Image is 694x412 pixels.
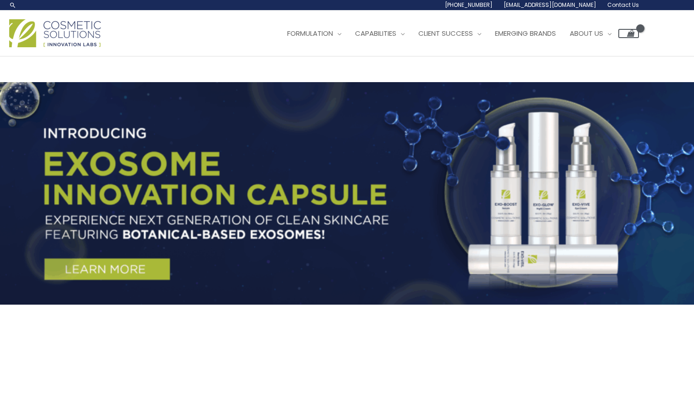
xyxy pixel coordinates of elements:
span: Emerging Brands [495,28,556,38]
span: Client Success [418,28,473,38]
span: [PHONE_NUMBER] [445,1,493,9]
a: Emerging Brands [488,20,563,47]
img: Cosmetic Solutions Logo [9,19,101,47]
span: [EMAIL_ADDRESS][DOMAIN_NAME] [504,1,596,9]
a: Formulation [280,20,348,47]
a: Search icon link [9,1,17,9]
a: Capabilities [348,20,411,47]
a: View Shopping Cart, empty [618,29,639,38]
span: Contact Us [607,1,639,9]
nav: Site Navigation [273,20,639,47]
a: Client Success [411,20,488,47]
span: Formulation [287,28,333,38]
span: Capabilities [355,28,396,38]
span: About Us [570,28,603,38]
a: About Us [563,20,618,47]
